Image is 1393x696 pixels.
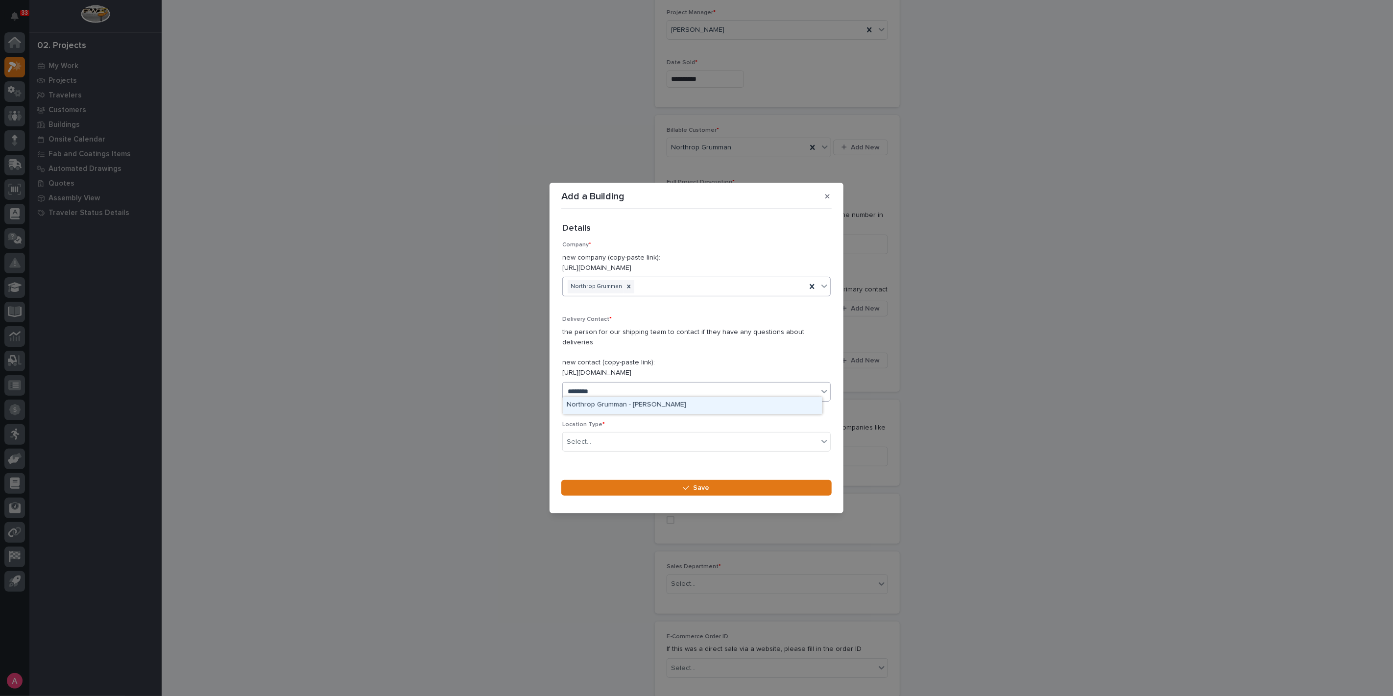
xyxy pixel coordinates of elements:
button: Save [561,480,832,496]
p: Add a Building [561,191,624,202]
div: Select... [567,437,591,447]
div: Northrop Grumman [568,280,624,293]
p: the person for our shipping team to contact if they have any questions about deliveries new conta... [562,327,831,378]
p: new company (copy-paste link): [URL][DOMAIN_NAME] [562,253,831,273]
div: Northrop Grumman - Marvine Harris [563,397,822,414]
span: Company [562,242,591,248]
span: Delivery Contact [562,316,612,322]
span: Location Type [562,422,605,428]
span: Save [694,483,710,492]
h2: Details [562,223,591,234]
